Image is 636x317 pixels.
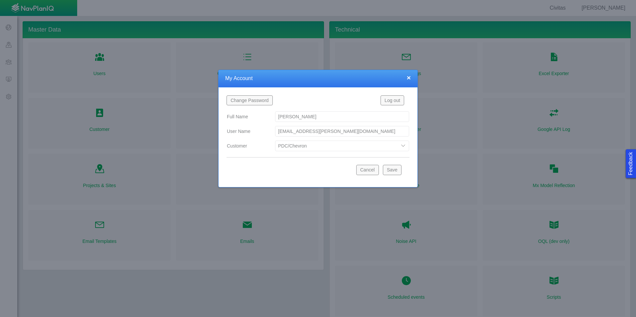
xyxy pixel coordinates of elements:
button: Change Password [227,95,273,105]
button: Log out [381,95,404,105]
label: User Name [222,125,270,137]
label: Full Name [222,111,270,123]
label: Customer [222,140,270,152]
h4: My Account [225,75,411,82]
button: Cancel [356,165,379,175]
button: close [407,74,411,81]
button: Save [383,165,401,175]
